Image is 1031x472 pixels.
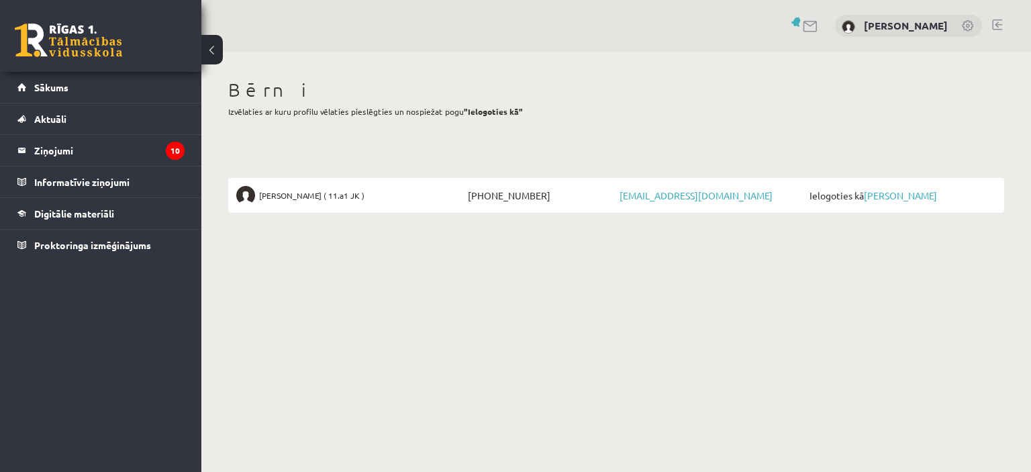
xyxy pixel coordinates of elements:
legend: Informatīvie ziņojumi [34,167,185,197]
span: Proktoringa izmēģinājums [34,239,151,251]
img: Anastasija Bērziņa [842,20,855,34]
b: "Ielogoties kā" [464,106,523,117]
p: Izvēlaties ar kuru profilu vēlaties pieslēgties un nospiežat pogu [228,105,1004,117]
legend: Ziņojumi [34,135,185,166]
a: [PERSON_NAME] [864,189,937,201]
a: Aktuāli [17,103,185,134]
span: [PERSON_NAME] ( 11.a1 JK ) [259,186,364,205]
span: [PHONE_NUMBER] [464,186,616,205]
span: Sākums [34,81,68,93]
a: [PERSON_NAME] [864,19,948,32]
a: Rīgas 1. Tālmācības vidusskola [15,23,122,57]
a: Informatīvie ziņojumi [17,167,185,197]
a: Ziņojumi10 [17,135,185,166]
a: Sākums [17,72,185,103]
span: Ielogoties kā [806,186,996,205]
span: Aktuāli [34,113,66,125]
a: [EMAIL_ADDRESS][DOMAIN_NAME] [620,189,773,201]
i: 10 [166,142,185,160]
img: Patrīcija Bērziņa [236,186,255,205]
span: Digitālie materiāli [34,207,114,220]
h1: Bērni [228,79,1004,101]
a: Proktoringa izmēģinājums [17,230,185,261]
a: Digitālie materiāli [17,198,185,229]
